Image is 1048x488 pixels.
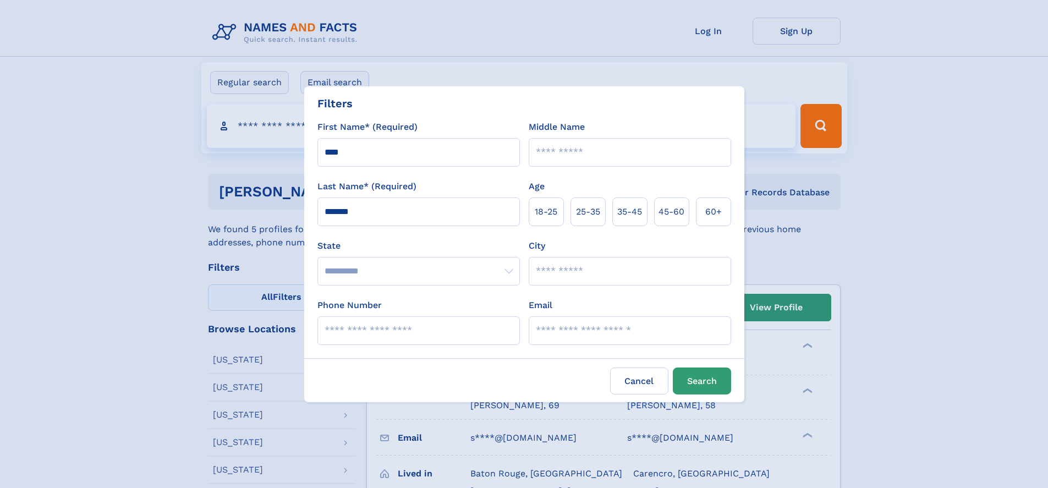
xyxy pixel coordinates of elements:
[576,205,600,218] span: 25‑35
[529,299,552,312] label: Email
[529,180,545,193] label: Age
[317,239,520,253] label: State
[317,95,353,112] div: Filters
[673,368,731,394] button: Search
[705,205,722,218] span: 60+
[317,180,416,193] label: Last Name* (Required)
[317,120,418,134] label: First Name* (Required)
[529,120,585,134] label: Middle Name
[610,368,668,394] label: Cancel
[617,205,642,218] span: 35‑45
[317,299,382,312] label: Phone Number
[535,205,557,218] span: 18‑25
[659,205,684,218] span: 45‑60
[529,239,545,253] label: City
